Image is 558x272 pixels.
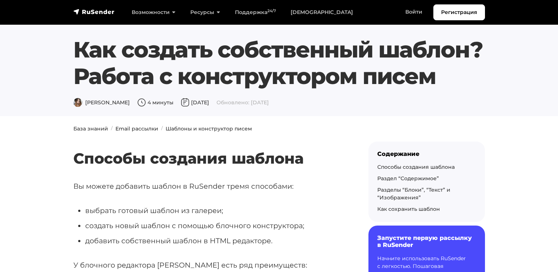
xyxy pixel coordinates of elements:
li: добавить собственный шаблон в HTML редакторе. [85,235,345,247]
p: У блочного редактора [PERSON_NAME] есть ряд преимуществ: [73,259,345,271]
h2: Способы создания шаблона [73,128,345,167]
p: Вы можете добавить шаблон в RuSender тремя способами: [73,181,345,192]
span: 4 минуты [137,99,173,106]
li: выбрать готовый шаблон из галереи; [85,205,345,216]
img: Дата публикации [181,98,190,107]
a: [DEMOGRAPHIC_DATA] [283,5,360,20]
a: Возможности [124,5,183,20]
span: [PERSON_NAME] [73,99,130,106]
a: Регистрация [433,4,485,20]
a: Email рассылки [115,125,158,132]
a: Как сохранить шаблон [377,206,440,212]
a: Способы создания шаблона [377,164,455,170]
a: Поддержка24/7 [228,5,283,20]
a: База знаний [73,125,108,132]
a: Разделы “Блоки”, “Текст” и “Изображения” [377,186,450,201]
a: Шаблоны и конструктор писем [166,125,252,132]
span: [DATE] [181,99,209,106]
sup: 24/7 [267,8,276,13]
nav: breadcrumb [69,125,489,133]
h6: Запустите первую рассылку в RuSender [377,234,476,248]
span: Обновлено: [DATE] [216,99,269,106]
a: Ресурсы [183,5,228,20]
a: Раздел “Содержимое” [377,175,439,182]
a: Войти [398,4,430,20]
div: Содержание [377,150,476,157]
img: RuSender [73,8,115,15]
h1: Как создать собственный шаблон? Работа с конструктором писем [73,36,485,90]
li: создать новый шаблон с помощью блочного конструктора; [85,220,345,231]
img: Время чтения [137,98,146,107]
